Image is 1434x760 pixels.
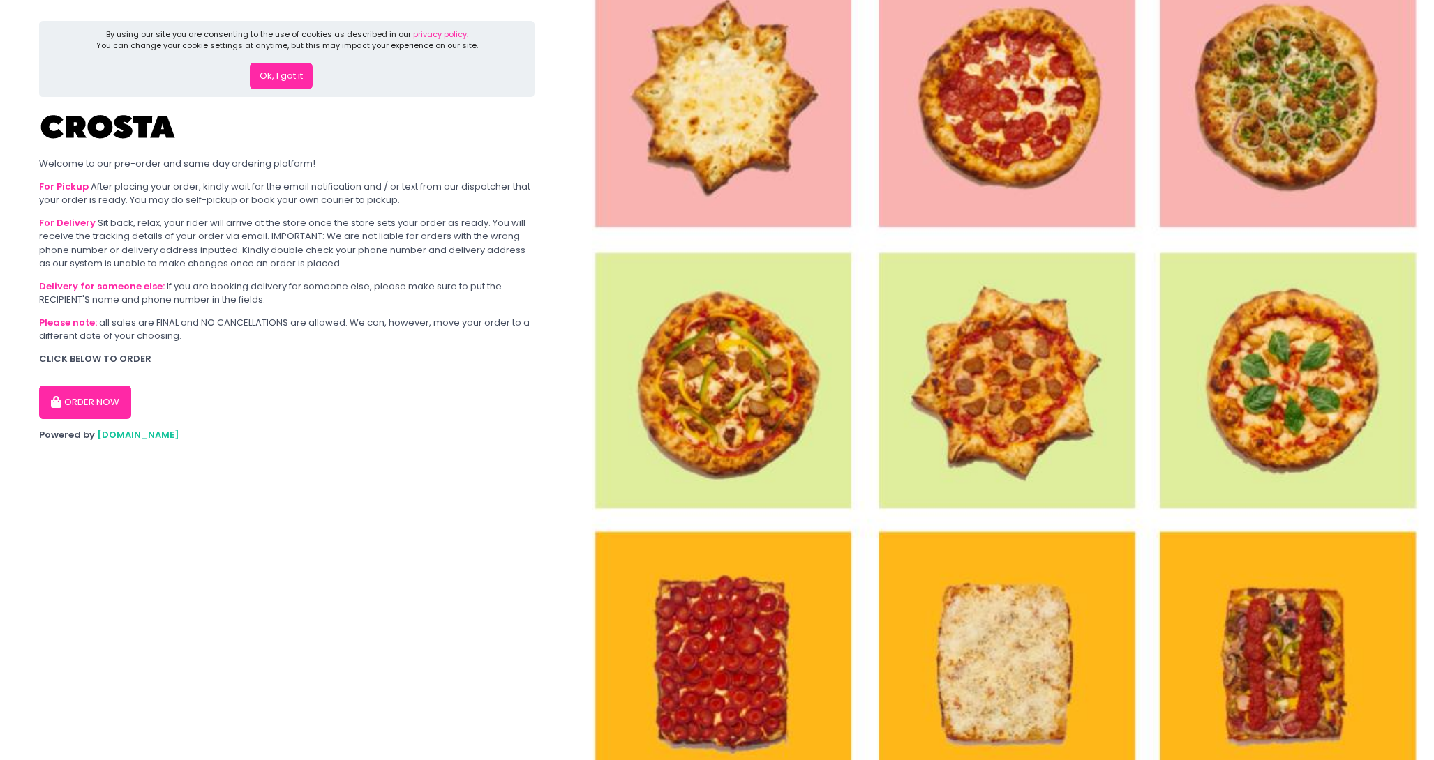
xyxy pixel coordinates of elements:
div: all sales are FINAL and NO CANCELLATIONS are allowed. We can, however, move your order to a diffe... [39,316,535,343]
div: After placing your order, kindly wait for the email notification and / or text from our dispatche... [39,180,535,207]
a: privacy policy. [413,29,468,40]
div: Powered by [39,428,535,442]
div: Welcome to our pre-order and same day ordering platform! [39,157,535,171]
div: If you are booking delivery for someone else, please make sure to put the RECIPIENT'S name and ph... [39,280,535,307]
b: For Delivery [39,216,96,229]
button: ORDER NOW [39,386,131,419]
div: CLICK BELOW TO ORDER [39,352,535,366]
b: Delivery for someone else: [39,280,165,293]
b: For Pickup [39,180,89,193]
img: Crosta Pizzeria [39,106,179,148]
b: Please note: [39,316,97,329]
a: [DOMAIN_NAME] [97,428,179,441]
div: By using our site you are consenting to the use of cookies as described in our You can change you... [96,29,478,52]
div: Sit back, relax, your rider will arrive at the store once the store sets your order as ready. You... [39,216,535,271]
button: Ok, I got it [250,63,313,89]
